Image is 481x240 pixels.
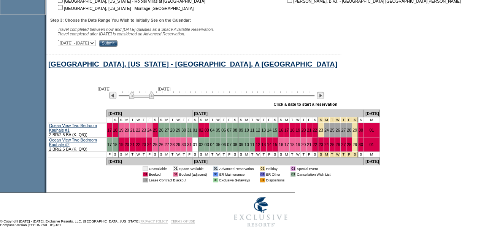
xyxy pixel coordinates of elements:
a: 19 [119,128,124,132]
td: S [198,152,204,157]
td: 01 [260,166,265,171]
a: 07 [227,128,232,132]
img: Exclusive Resorts [227,193,295,231]
td: T [130,152,135,157]
td: 01 [173,172,178,176]
a: 24 [147,128,152,132]
span: [DATE] [98,87,111,91]
a: 29 [352,128,357,132]
td: S [152,152,159,157]
a: [GEOGRAPHIC_DATA], [US_STATE] - [GEOGRAPHIC_DATA], A [GEOGRAPHIC_DATA] [48,60,337,68]
a: 27 [341,128,346,132]
td: T [170,152,175,157]
a: 03 [205,128,209,132]
a: 17 [284,128,289,132]
td: W [135,117,141,123]
a: Ocean View Two Bedroom Kauhale #2 [49,138,97,147]
a: 17 [107,128,112,132]
a: 20 [301,142,306,147]
td: M [164,152,170,157]
a: 21 [307,128,311,132]
td: W [215,117,221,123]
td: Thanksgiving [324,152,330,157]
td: W [175,152,181,157]
td: F [147,152,152,157]
td: 2 BR/2.5 BA (K, Q/Q) [48,137,107,152]
td: Thanksgiving [335,117,341,123]
td: S [358,152,364,157]
td: T [290,117,295,123]
td: T [261,152,267,157]
td: M [284,152,290,157]
a: 29 [176,128,180,132]
td: Special Event [297,166,330,171]
td: 01 [143,172,148,176]
a: 01 [193,128,197,132]
a: 15 [273,142,277,147]
a: 18 [113,142,117,147]
a: 01 [369,128,374,132]
a: 23 [141,128,146,132]
a: 11 [250,128,254,132]
td: M [204,117,210,123]
a: 20 [301,128,306,132]
td: T [301,117,306,123]
a: 01 [193,142,197,147]
a: 06 [221,142,226,147]
a: 30 [359,128,363,132]
td: S [312,117,318,123]
td: W [295,117,301,123]
td: F [306,117,312,123]
td: Booked [149,172,167,176]
td: T [170,117,175,123]
img: Previous [109,92,116,99]
td: F [187,152,192,157]
td: S [238,152,244,157]
a: 09 [239,142,243,147]
td: T [141,152,147,157]
td: M [124,152,130,157]
a: PRIVACY POLICY [140,219,168,223]
td: T [290,152,295,157]
a: 20 [125,128,129,132]
a: 26 [335,142,340,147]
td: T [141,117,147,123]
td: T [249,117,255,123]
td: S [113,117,119,123]
td: S [119,152,124,157]
a: 12 [256,128,260,132]
a: 24 [324,128,329,132]
a: 28 [170,128,175,132]
td: W [215,152,221,157]
a: 30 [359,142,363,147]
td: Thanksgiving [318,117,324,123]
td: M [364,152,380,157]
a: 11 [250,142,254,147]
a: 28 [347,128,351,132]
td: S [232,117,238,123]
a: 17 [284,142,289,147]
a: 06 [221,128,226,132]
a: 27 [341,142,346,147]
td: W [255,117,261,123]
td: Thanksgiving [346,152,352,157]
td: 01 [143,166,148,171]
td: W [135,152,141,157]
a: 18 [113,128,117,132]
td: [DATE] [192,157,364,165]
td: F [227,117,232,123]
td: Thanksgiving [341,152,346,157]
td: Cancellation Wish List [297,172,330,176]
td: Booked (adjacent) [179,172,207,176]
td: M [284,117,290,123]
td: S [278,152,284,157]
td: ER Maintenance [219,172,254,176]
a: 25 [330,142,335,147]
td: S [159,152,164,157]
a: 12 [256,142,260,147]
td: T [210,117,215,123]
a: 18 [290,128,295,132]
a: 19 [295,142,300,147]
td: Unavailable [149,166,167,171]
td: 01 [143,178,148,182]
